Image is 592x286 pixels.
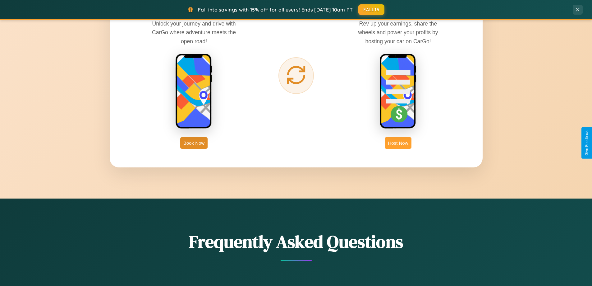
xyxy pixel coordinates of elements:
p: Unlock your journey and drive with CarGo where adventure meets the open road! [147,19,241,45]
button: FALL15 [358,4,384,15]
p: Rev up your earnings, share the wheels and power your profits by hosting your car on CarGo! [351,19,445,45]
h2: Frequently Asked Questions [110,230,483,254]
img: rent phone [175,54,213,129]
button: Host Now [385,137,411,149]
button: Book Now [180,137,208,149]
img: host phone [379,54,417,129]
div: Give Feedback [585,130,589,156]
span: Fall into savings with 15% off for all users! Ends [DATE] 10am PT. [198,7,354,13]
